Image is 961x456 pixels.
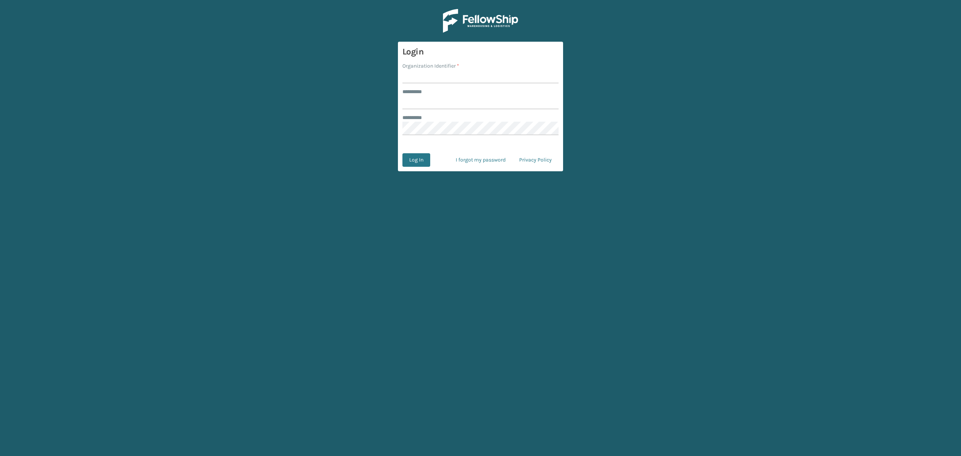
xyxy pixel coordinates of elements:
button: Log In [402,153,430,167]
label: Organization Identifier [402,62,459,70]
h3: Login [402,46,559,57]
a: Privacy Policy [512,153,559,167]
a: I forgot my password [449,153,512,167]
img: Logo [443,9,518,33]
